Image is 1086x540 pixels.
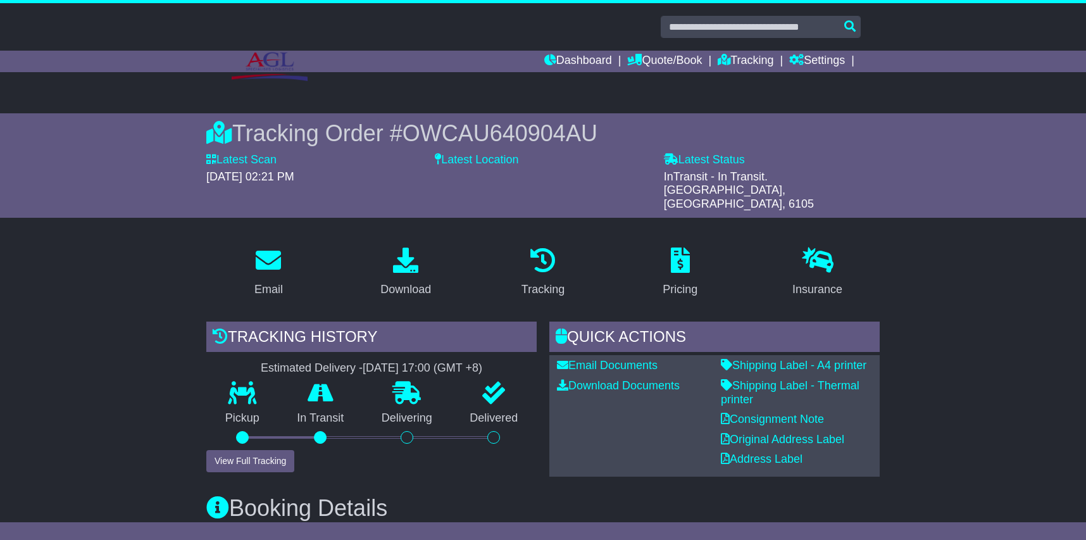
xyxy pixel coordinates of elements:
[206,120,880,147] div: Tracking Order #
[206,361,537,375] div: Estimated Delivery -
[718,51,773,72] a: Tracking
[435,153,518,167] label: Latest Location
[513,243,573,303] a: Tracking
[549,322,880,356] div: Quick Actions
[664,153,745,167] label: Latest Status
[721,453,802,465] a: Address Label
[206,153,277,167] label: Latest Scan
[654,243,706,303] a: Pricing
[206,170,294,183] span: [DATE] 02:21 PM
[363,361,482,375] div: [DATE] 17:00 (GMT +8)
[721,413,824,425] a: Consignment Note
[451,411,537,425] p: Delivered
[544,51,612,72] a: Dashboard
[206,496,880,521] h3: Booking Details
[792,281,842,298] div: Insurance
[789,51,845,72] a: Settings
[254,281,283,298] div: Email
[663,281,697,298] div: Pricing
[627,51,702,72] a: Quote/Book
[721,379,859,406] a: Shipping Label - Thermal printer
[721,433,844,446] a: Original Address Label
[380,281,431,298] div: Download
[521,281,565,298] div: Tracking
[784,243,851,303] a: Insurance
[557,359,658,372] a: Email Documents
[206,450,294,472] button: View Full Tracking
[246,243,291,303] a: Email
[206,322,537,356] div: Tracking history
[372,243,439,303] a: Download
[278,411,363,425] p: In Transit
[403,120,597,146] span: OWCAU640904AU
[664,170,814,210] span: InTransit - In Transit. [GEOGRAPHIC_DATA], [GEOGRAPHIC_DATA], 6105
[363,411,451,425] p: Delivering
[557,379,680,392] a: Download Documents
[206,411,278,425] p: Pickup
[721,359,866,372] a: Shipping Label - A4 printer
